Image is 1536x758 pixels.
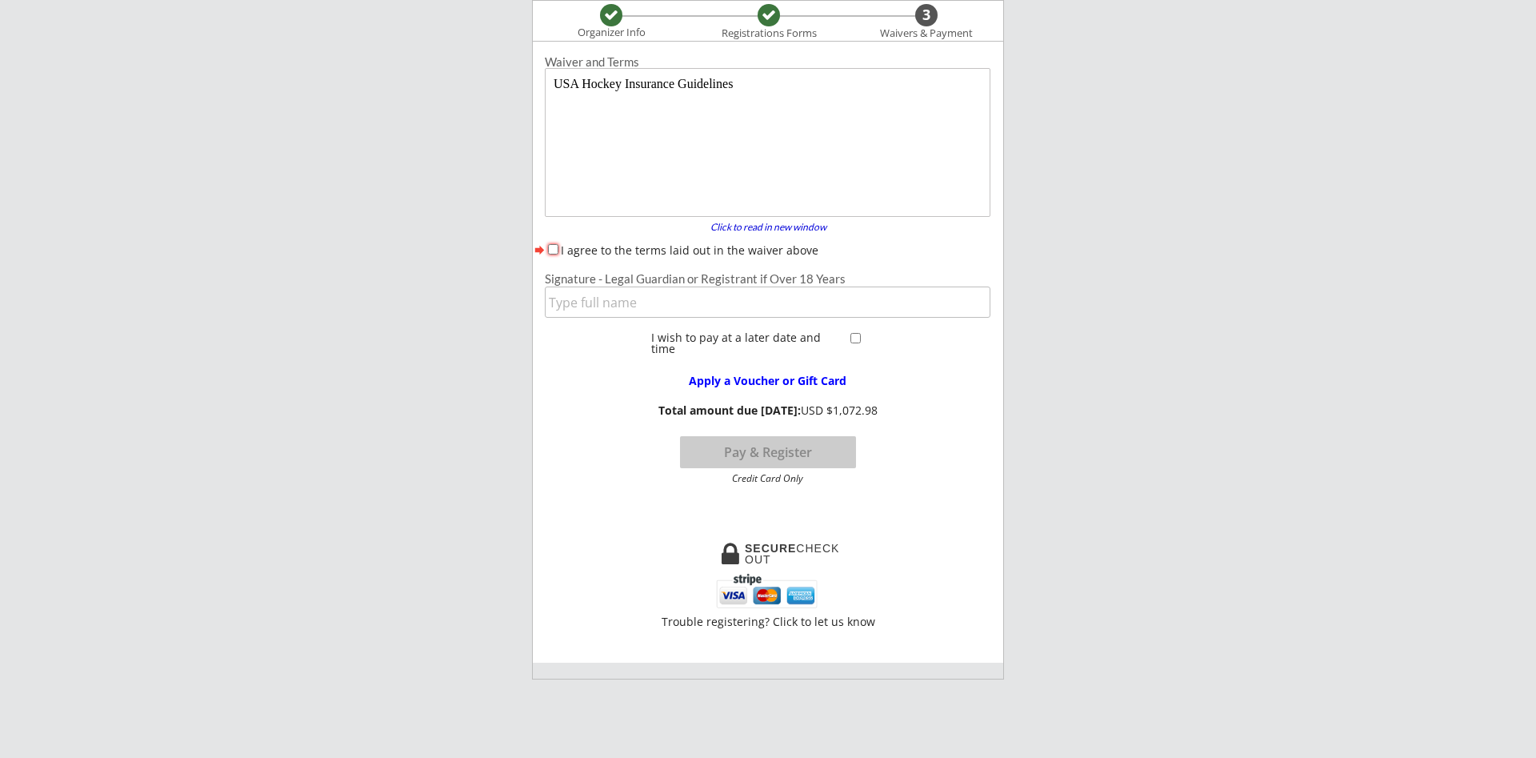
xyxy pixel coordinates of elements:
div: CHECKOUT [745,543,840,565]
strong: Total amount due [DATE]: [658,403,801,418]
div: Organizer Info [567,26,655,39]
div: Apply a Voucher or Gift Card [664,375,870,387]
a: Click to read in new window [700,223,836,235]
div: I wish to pay at a later date and time [651,332,846,355]
button: Pay & Register [680,436,856,468]
strong: SECURE [745,542,796,555]
div: Click to read in new window [700,223,836,232]
label: I agree to the terms laid out in the waiver above [561,243,818,258]
div: Waiver and Terms [545,56,990,68]
button: forward [533,242,546,258]
div: USD $1,072.98 [658,404,878,418]
input: Type full name [545,287,990,318]
div: Waivers & Payment [871,27,982,40]
div: Trouble registering? Click to let us know [660,616,876,628]
div: Credit Card Only [686,474,849,483]
body: USA Hockey Insurance Guidelines [6,6,439,142]
div: Registrations Forms [714,27,824,40]
div: 3 [915,6,938,24]
div: Signature - Legal Guardian or Registrant if Over 18 Years [545,273,990,285]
